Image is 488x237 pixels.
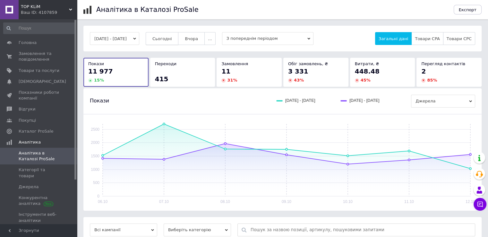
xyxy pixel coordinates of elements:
span: Обіг замовлень, ₴ [288,61,328,66]
text: 07.10 [159,199,169,204]
span: 11 [221,67,230,75]
span: Виберіть категорію [164,224,231,236]
input: Пошук [3,22,76,34]
button: ... [204,32,215,45]
span: Категорії та товари [19,167,59,179]
span: Замовлення та повідомлення [19,51,59,62]
span: Покази [88,61,104,66]
span: Покупці [19,118,36,123]
span: Вчора [185,36,198,41]
div: Ваш ID: 4107859 [21,10,77,15]
text: 06.10 [98,199,107,204]
span: Експорт [459,7,477,12]
span: 448.48 [355,67,380,75]
span: Загальні дані [379,36,408,41]
span: Конкурентна аналітика [19,195,59,206]
span: Товари та послуги [19,68,59,74]
span: 85 % [427,78,437,83]
span: Перегляд контактів [421,61,465,66]
text: 11.10 [404,199,414,204]
span: 15 % [94,78,104,83]
text: 09.10 [282,199,291,204]
text: 08.10 [220,199,230,204]
text: 1000 [91,167,99,172]
text: 500 [93,180,99,185]
button: Чат з покупцем [474,198,486,211]
text: 2500 [91,127,99,132]
span: Витрати, ₴ [355,61,379,66]
span: Товари CPC [447,36,472,41]
span: TOP KLiM [21,4,69,10]
text: 1500 [91,154,99,158]
button: Загальні дані [375,32,412,45]
text: 10.10 [343,199,353,204]
span: 43 % [294,78,304,83]
span: ... [208,36,212,41]
span: Головна [19,40,37,46]
span: Замовлення [221,61,248,66]
span: 3 331 [288,67,308,75]
span: 31 % [227,78,237,83]
span: Джерела [19,184,39,190]
button: Вчора [178,32,205,45]
text: 2000 [91,140,99,145]
span: Товари CPA [415,36,440,41]
text: 0 [97,194,99,198]
span: Каталог ProSale [19,128,53,134]
text: 12.10 [466,199,475,204]
span: З попереднім періодом [222,32,313,45]
span: Інструменти веб-аналітики [19,212,59,223]
button: Товари CPA [411,32,443,45]
span: Переходи [155,61,176,66]
span: Джерела [411,95,475,108]
span: 45 % [361,78,371,83]
span: Показники роботи компанії [19,90,59,101]
span: Аналітика в Каталозі ProSale [19,150,59,162]
button: Експорт [454,5,482,14]
span: Сьогодні [152,36,172,41]
input: Пошук за назвою позиції, артикулу, пошуковими запитами [251,224,472,236]
span: [DEMOGRAPHIC_DATA] [19,79,66,84]
span: Аналітика [19,139,41,145]
span: 11 977 [88,67,113,75]
button: [DATE] - [DATE] [90,32,139,45]
h1: Аналітика в Каталозі ProSale [96,6,198,13]
span: Відгуки [19,106,35,112]
button: Товари CPC [443,32,475,45]
span: 415 [155,75,168,83]
button: Сьогодні [146,32,179,45]
span: Всі кампанії [90,224,157,236]
span: 2 [421,67,426,75]
span: Покази [90,97,109,104]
